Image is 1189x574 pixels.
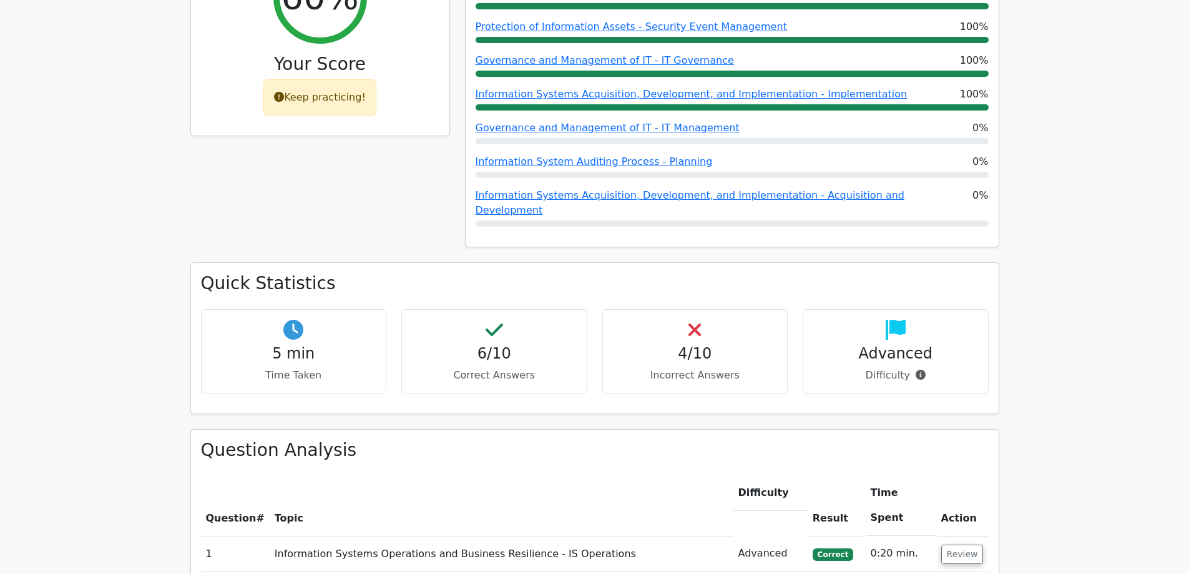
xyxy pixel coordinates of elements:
[613,368,778,383] p: Incorrect Answers
[960,53,989,68] span: 100%
[270,475,733,536] th: Topic
[212,345,376,363] h4: 5 min
[476,54,734,66] a: Governance and Management of IT - IT Governance
[813,368,978,383] p: Difficulty
[412,345,577,363] h4: 6/10
[212,368,376,383] p: Time Taken
[263,79,376,116] div: Keep practicing!
[201,273,989,294] h3: Quick Statistics
[476,21,787,32] a: Protection of Information Assets - Security Event Management
[960,87,989,102] span: 100%
[941,545,984,564] button: Review
[866,475,936,536] th: Time Spent
[866,536,936,572] td: 0:20 min.
[201,536,270,572] td: 1
[813,548,853,561] span: Correct
[206,512,257,524] span: Question
[733,536,808,572] td: Advanced
[476,156,713,167] a: Information System Auditing Process - Planning
[476,122,740,134] a: Governance and Management of IT - IT Management
[808,475,866,536] th: Result
[412,368,577,383] p: Correct Answers
[733,475,808,511] th: Difficulty
[972,154,988,169] span: 0%
[972,188,988,218] span: 0%
[813,345,978,363] h4: Advanced
[960,19,989,34] span: 100%
[613,345,778,363] h4: 4/10
[201,440,989,461] h3: Question Analysis
[972,121,988,136] span: 0%
[476,88,908,100] a: Information Systems Acquisition, Development, and Implementation - Implementation
[201,475,270,536] th: #
[201,54,439,75] h3: Your Score
[270,536,733,572] td: Information Systems Operations and Business Resilience - IS Operations
[936,475,989,536] th: Action
[476,189,904,216] a: Information Systems Acquisition, Development, and Implementation - Acquisition and Development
